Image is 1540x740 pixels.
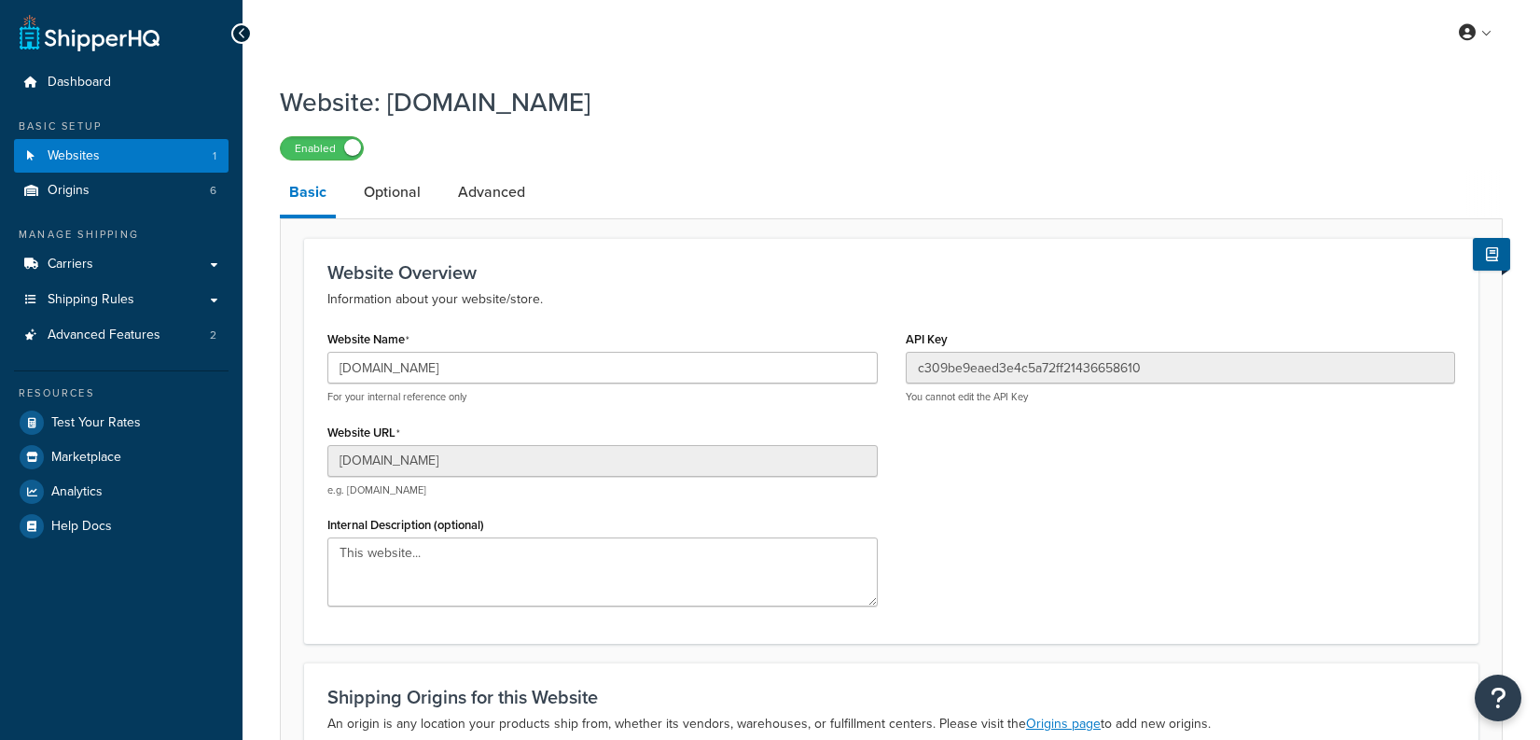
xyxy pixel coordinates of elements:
a: Shipping Rules [14,283,229,317]
label: Internal Description (optional) [327,518,484,532]
button: Show Help Docs [1473,238,1510,271]
a: Optional [354,170,430,215]
p: You cannot edit the API Key [906,390,1456,404]
a: Origins6 [14,174,229,208]
span: Help Docs [51,519,112,535]
p: An origin is any location your products ship from, whether its vendors, warehouses, or fulfillmen... [327,713,1455,735]
span: Websites [48,148,100,164]
a: Advanced Features2 [14,318,229,353]
div: Basic Setup [14,119,229,134]
a: Marketplace [14,440,229,474]
span: 2 [210,328,216,343]
input: XDL713J089NBV22 [906,352,1456,384]
textarea: This website... [327,538,878,607]
label: Website URL [327,426,400,440]
a: Test Your Rates [14,406,229,440]
li: Websites [14,139,229,174]
span: Advanced Features [48,328,160,343]
span: Analytics [51,484,103,500]
a: Carriers [14,247,229,282]
a: Dashboard [14,65,229,100]
li: Advanced Features [14,318,229,353]
a: Origins page [1026,714,1101,733]
span: Test Your Rates [51,415,141,431]
p: For your internal reference only [327,390,878,404]
span: 6 [210,183,216,199]
label: Website Name [327,332,409,347]
a: Advanced [449,170,534,215]
h3: Website Overview [327,262,1455,283]
p: e.g. [DOMAIN_NAME] [327,483,878,497]
label: API Key [906,332,948,346]
h3: Shipping Origins for this Website [327,687,1455,707]
p: Information about your website/store. [327,288,1455,311]
div: Resources [14,385,229,401]
button: Open Resource Center [1475,675,1521,721]
span: Marketplace [51,450,121,466]
h1: Website: [DOMAIN_NAME] [280,84,1479,120]
span: 1 [213,148,216,164]
li: Origins [14,174,229,208]
div: Manage Shipping [14,227,229,243]
a: Analytics [14,475,229,509]
span: Origins [48,183,90,199]
a: Help Docs [14,510,229,543]
a: Basic [280,170,336,218]
a: Websites1 [14,139,229,174]
label: Enabled [281,137,363,160]
span: Dashboard [48,75,111,91]
span: Shipping Rules [48,292,134,308]
span: Carriers [48,257,93,272]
